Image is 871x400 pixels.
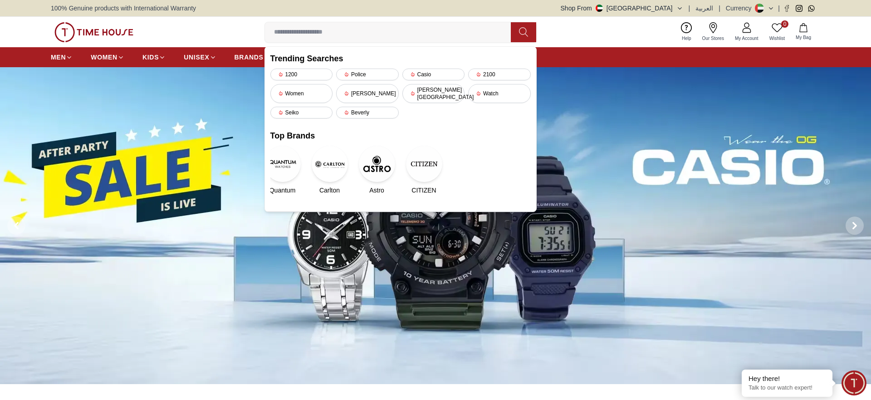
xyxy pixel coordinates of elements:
[51,4,196,13] span: 100% Genuine products with International Warranty
[54,22,133,42] img: ...
[319,186,340,195] span: Carlton
[468,69,531,80] div: 2100
[808,5,815,12] a: Whatsapp
[142,53,159,62] span: KIDS
[402,84,465,103] div: [PERSON_NAME][GEOGRAPHIC_DATA]
[91,53,117,62] span: WOMEN
[699,35,728,42] span: Our Stores
[749,384,826,392] p: Talk to our watch expert!
[411,186,436,195] span: CITIZEN
[91,49,124,65] a: WOMEN
[719,4,720,13] span: |
[468,84,531,103] div: Watch
[270,129,531,142] h2: Top Brands
[369,186,384,195] span: Astro
[270,69,333,80] div: 1200
[184,49,216,65] a: UNISEX
[406,146,442,182] img: CITIZEN
[312,146,348,182] img: Carlton
[778,4,780,13] span: |
[731,35,762,42] span: My Account
[790,21,817,43] button: My Bag
[678,35,695,42] span: Help
[336,69,399,80] div: Police
[51,53,66,62] span: MEN
[269,186,296,195] span: Quantum
[336,84,399,103] div: [PERSON_NAME]
[726,4,755,13] div: Currency
[792,34,815,41] span: My Bag
[365,146,389,195] a: AstroAstro
[676,20,697,44] a: Help
[235,53,264,62] span: BRANDS
[336,107,399,119] div: Beverly
[412,146,436,195] a: CITIZENCITIZEN
[695,4,713,13] button: العربية
[270,52,531,65] h2: Trending Searches
[749,374,826,383] div: Hey there!
[697,20,729,44] a: Our Stores
[270,84,333,103] div: Women
[766,35,788,42] span: Wishlist
[402,69,465,80] div: Casio
[596,5,603,12] img: United Arab Emirates
[842,370,866,395] div: Chat Widget
[51,49,73,65] a: MEN
[142,49,166,65] a: KIDS
[184,53,209,62] span: UNISEX
[270,107,333,119] div: Seiko
[264,146,301,182] img: Quantum
[561,4,683,13] button: Shop From[GEOGRAPHIC_DATA]
[318,146,342,195] a: CarltonCarlton
[235,49,264,65] a: BRANDS
[689,4,690,13] span: |
[359,146,395,182] img: Astro
[764,20,790,44] a: 0Wishlist
[783,5,790,12] a: Facebook
[796,5,802,12] a: Instagram
[270,146,295,195] a: QuantumQuantum
[781,20,788,28] span: 0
